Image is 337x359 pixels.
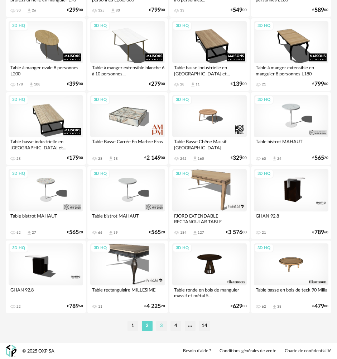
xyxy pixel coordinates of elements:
div: € 00 [231,82,247,87]
a: 3D HQ GHAN 92.8 21 €78960 [251,166,331,239]
div: 3D HQ [173,244,192,253]
div: 28 [98,157,102,161]
span: 789 [314,230,324,235]
div: 62 [262,304,266,309]
li: 1 [127,321,138,331]
div: 3D HQ [254,22,274,31]
span: 399 [69,82,79,87]
div: 39 [114,230,118,235]
a: 3D HQ Table Basse Carrée En Marbre Eros 28 Download icon 18 €2 14900 [87,92,168,165]
a: 3D HQ Table bistrot MAHAUT 66 Download icon 39 €56520 [87,166,168,239]
div: 21 [262,230,266,235]
div: 3D HQ [173,22,192,31]
span: 3 576 [228,230,242,235]
div: FJORD EXTENDABLE RECTANGULAR TABLE [172,211,247,226]
div: GHAN 92.8 [9,285,83,300]
div: 80 [116,8,120,13]
img: OXP [6,345,16,358]
div: € 00 [67,156,83,160]
a: 3D HQ Table ronde en bois de manguier massif et métal 5... €62900 [169,241,250,313]
div: 3D HQ [9,95,28,104]
a: 3D HQ FJORD EXTENDABLE RECTANGULAR TABLE 184 Download icon 127 €3 57600 [169,166,250,239]
div: 18 [114,157,118,161]
div: € 20 [67,230,83,235]
div: € 20 [144,304,165,309]
div: 27 [32,230,36,235]
div: 11 [196,82,200,87]
a: 3D HQ Table bistrot MAHAUT 60 Download icon 24 €56520 [251,92,331,165]
span: Download icon [272,304,277,309]
div: 60 [262,157,266,161]
div: € 00 [312,8,328,13]
span: 629 [233,304,242,309]
div: 108 [34,82,40,87]
div: Table à manger extensible en manguier 8 personnes L180 [254,63,328,78]
a: Charte de confidentialité [285,348,331,354]
div: © 2025 OXP SA [22,348,54,354]
span: Download icon [272,156,277,161]
div: 3D HQ [9,169,28,178]
div: € 20 [149,230,165,235]
div: 66 [98,230,102,235]
div: 28 [180,82,184,87]
div: 3D HQ [9,244,28,253]
span: 139 [233,82,242,87]
a: 3D HQ Table rectangulaire MILLESIME 11 €4 22520 [87,241,168,313]
span: 589 [314,8,324,13]
div: Table bistrot MAHAUT [90,211,165,226]
span: 2 149 [146,156,161,160]
div: € 00 [312,304,328,309]
div: € 60 [312,230,328,235]
div: 62 [16,230,21,235]
span: 329 [233,156,242,160]
div: 178 [16,82,23,87]
a: 3D HQ Table bistrot MAHAUT 62 Download icon 27 €56520 [6,166,86,239]
div: 242 [180,157,187,161]
div: € 00 [149,8,165,13]
div: 3D HQ [91,95,110,104]
div: 26 [32,8,36,13]
div: 3D HQ [91,244,110,253]
div: 3D HQ [254,244,274,253]
div: 3D HQ [173,169,192,178]
div: 28 [16,157,21,161]
span: 179 [69,156,79,160]
div: 21 [262,82,266,87]
span: Download icon [108,230,114,236]
span: 565 [69,230,79,235]
div: € 00 [231,156,247,160]
a: 3D HQ Table à manger extensible en manguier 8 personnes L180 21 €79900 [251,18,331,91]
div: Table basse industrielle en [GEOGRAPHIC_DATA] et... [9,137,83,151]
span: 299 [69,8,79,13]
span: 799 [151,8,161,13]
div: GHAN 92.8 [254,211,328,226]
div: € 20 [312,156,328,160]
span: Download icon [110,8,116,13]
div: 184 [180,230,187,235]
span: Download icon [27,8,32,13]
div: 3D HQ [254,169,274,178]
div: 165 [198,157,204,161]
div: Table à manger ovale 8 personnes L200 [9,63,83,78]
div: Table bistrot MAHAUT [9,211,83,226]
a: 3D HQ Table basse industrielle en [GEOGRAPHIC_DATA] et... 28 Download icon 11 €13900 [169,18,250,91]
li: 14 [199,321,210,331]
div: Table bistrot MAHAUT [254,137,328,151]
div: Table Basse Chêne Massif [GEOGRAPHIC_DATA] [172,137,247,151]
div: 3D HQ [91,169,110,178]
a: 3D HQ Table à manger extensible blanche 6 à 10 personnes... €27900 [87,18,168,91]
div: € 00 [312,82,328,87]
div: 13 [180,8,184,13]
span: Download icon [192,230,198,236]
div: 24 [277,157,281,161]
span: 799 [314,82,324,87]
a: 3D HQ Table Basse Chêne Massif [GEOGRAPHIC_DATA] 242 Download icon 165 €32900 [169,92,250,165]
div: 3D HQ [173,95,192,104]
div: € 00 [231,8,247,13]
span: Download icon [29,82,34,87]
a: 3D HQ Table à manger ovale 8 personnes L200 178 Download icon 108 €39900 [6,18,86,91]
span: Download icon [192,156,198,161]
span: 549 [233,8,242,13]
div: 127 [198,230,204,235]
span: 565 [151,230,161,235]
